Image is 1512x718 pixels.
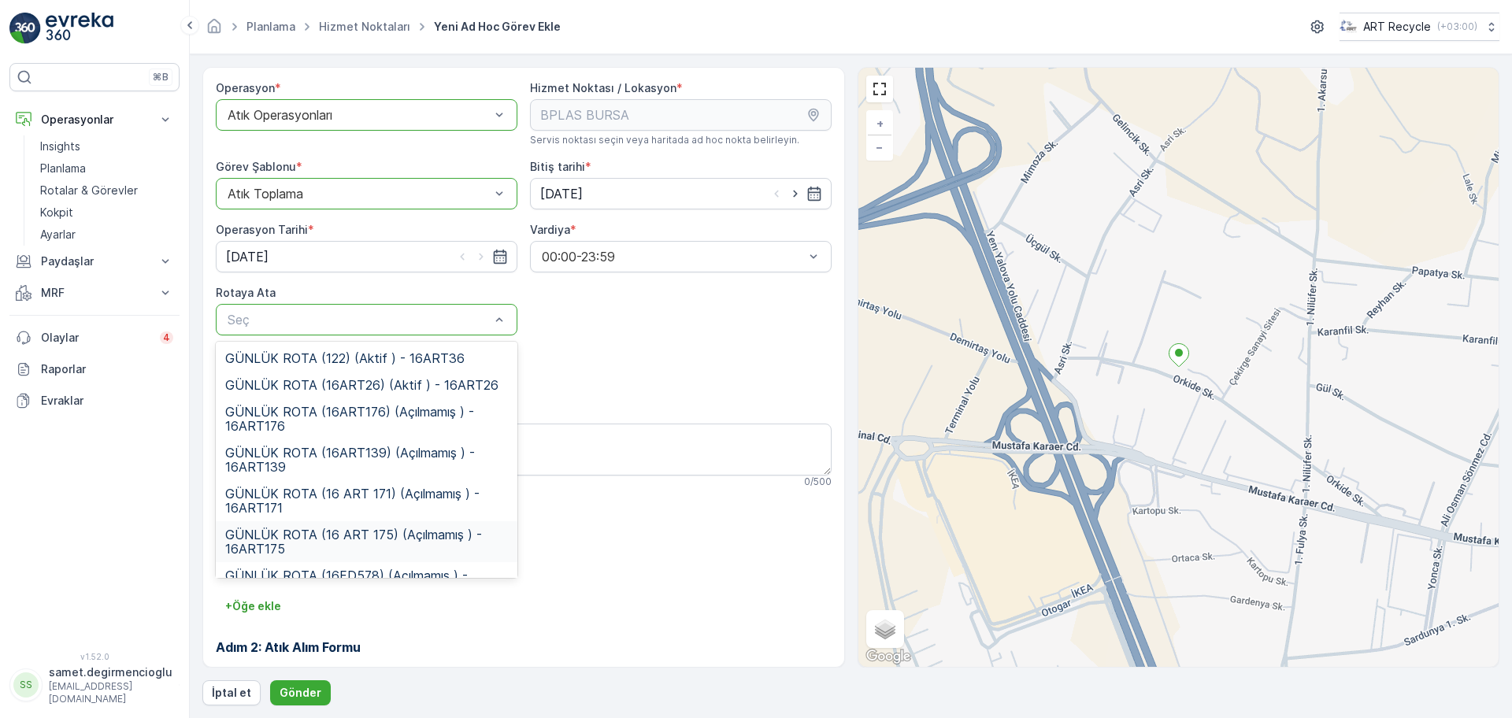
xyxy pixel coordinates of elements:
[212,685,251,701] p: İptal et
[530,160,585,173] label: Bitiş tarihi
[868,612,902,646] a: Layers
[46,13,113,44] img: logo_light-DOdMpM7g.png
[246,20,295,33] a: Planlama
[225,378,498,392] span: GÜNLÜK ROTA (16ART26) (Aktif ) - 16ART26
[9,322,180,353] a: Olaylar4
[9,353,180,385] a: Raporlar
[9,652,180,661] span: v 1.52.0
[202,680,261,705] button: İptal et
[1340,13,1499,41] button: ART Recycle(+03:00)
[34,157,180,179] a: Planlama
[530,134,799,146] span: Servis noktası seçin veya haritada ad hoc nokta belirleyin.
[530,99,832,131] input: BPLAS BURSA
[9,385,180,416] a: Evraklar
[34,202,180,224] a: Kokpit
[41,112,148,128] p: Operasyonlar
[225,405,508,433] span: GÜNLÜK ROTA (16ART176) (Açılmamış ) - 16ART176
[530,178,832,209] input: dd/mm/yyyy
[1437,20,1477,33] p: ( +03:00 )
[216,223,308,236] label: Operasyon Tarihi
[40,227,76,242] p: Ayarlar
[34,179,180,202] a: Rotalar & Görevler
[49,680,172,705] p: [EMAIL_ADDRESS][DOMAIN_NAME]
[163,331,170,344] p: 4
[225,446,508,474] span: GÜNLÜK ROTA (16ART139) (Açılmamış ) - 16ART139
[216,160,296,173] label: Görev Şablonu
[40,161,86,176] p: Planlama
[862,646,914,667] a: Bu bölgeyi Google Haritalar'da açın (yeni pencerede açılır)
[34,224,180,246] a: Ayarlar
[49,664,172,680] p: samet.degirmencioglu
[34,135,180,157] a: Insights
[40,205,73,220] p: Kokpit
[270,680,331,705] button: Gönder
[216,556,832,575] h3: Adım 1: Atık Toplama
[9,246,180,277] button: Paydaşlar
[225,351,465,365] span: GÜNLÜK ROTA (122) (Aktif ) - 16ART36
[868,77,891,101] a: View Fullscreen
[153,71,169,83] p: ⌘B
[9,13,41,44] img: logo
[216,513,832,537] h2: Görev Şablonu Yapılandırması
[41,285,148,301] p: MRF
[216,81,275,94] label: Operasyon
[9,104,180,135] button: Operasyonlar
[1363,19,1431,35] p: ART Recycle
[225,487,508,515] span: GÜNLÜK ROTA (16 ART 171) (Açılmamış ) - 16ART171
[431,19,564,35] span: Yeni Ad Hoc Görev Ekle
[228,310,490,329] p: Seç
[216,638,832,657] h3: Adım 2: Atık Alım Formu
[280,685,321,701] p: Gönder
[41,254,148,269] p: Paydaşlar
[530,81,676,94] label: Hizmet Noktası / Lokasyon
[225,568,508,597] span: GÜNLÜK ROTA (16FD578) (Açılmamış ) - 16FD578
[1340,18,1357,35] img: image_23.png
[804,476,832,488] p: 0 / 500
[13,672,39,698] div: SS
[862,646,914,667] img: Google
[9,664,180,705] button: SSsamet.degirmencioglu[EMAIL_ADDRESS][DOMAIN_NAME]
[530,223,570,236] label: Vardiya
[319,20,410,33] a: Hizmet Noktaları
[876,117,884,130] span: +
[216,241,517,272] input: dd/mm/yyyy
[876,140,884,154] span: −
[41,361,173,377] p: Raporlar
[41,393,173,409] p: Evraklar
[216,594,291,619] button: +Öğe ekle
[225,598,281,614] p: + Öğe ekle
[41,330,150,346] p: Olaylar
[216,286,276,299] label: Rotaya Ata
[868,135,891,159] a: Uzaklaştır
[9,277,180,309] button: MRF
[206,24,223,37] a: Ana Sayfa
[868,112,891,135] a: Yakınlaştır
[40,139,80,154] p: Insights
[40,183,138,198] p: Rotalar & Görevler
[225,527,508,556] span: GÜNLÜK ROTA (16 ART 175) (Açılmamış ) - 16ART175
